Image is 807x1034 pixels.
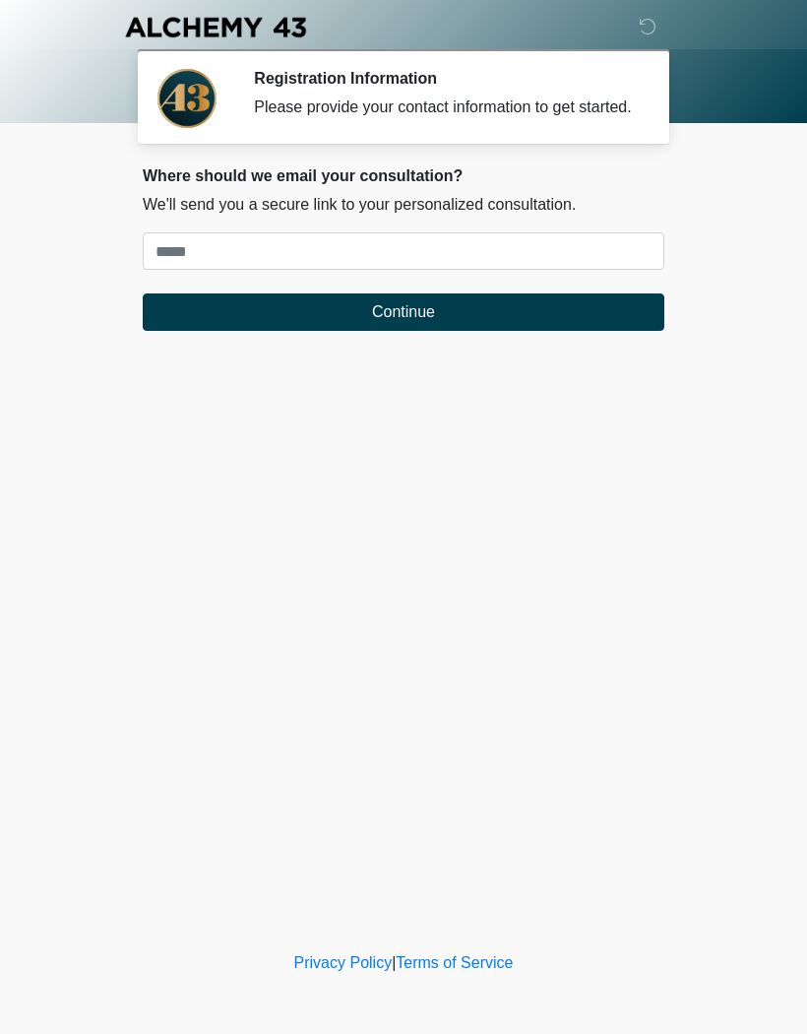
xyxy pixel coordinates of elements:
[396,954,513,971] a: Terms of Service
[254,96,635,119] div: Please provide your contact information to get started.
[157,69,217,128] img: Agent Avatar
[392,954,396,971] a: |
[143,166,664,185] h2: Where should we email your consultation?
[143,193,664,217] p: We'll send you a secure link to your personalized consultation.
[254,69,635,88] h2: Registration Information
[294,954,393,971] a: Privacy Policy
[123,15,308,39] img: Alchemy 43 Logo
[143,293,664,331] button: Continue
